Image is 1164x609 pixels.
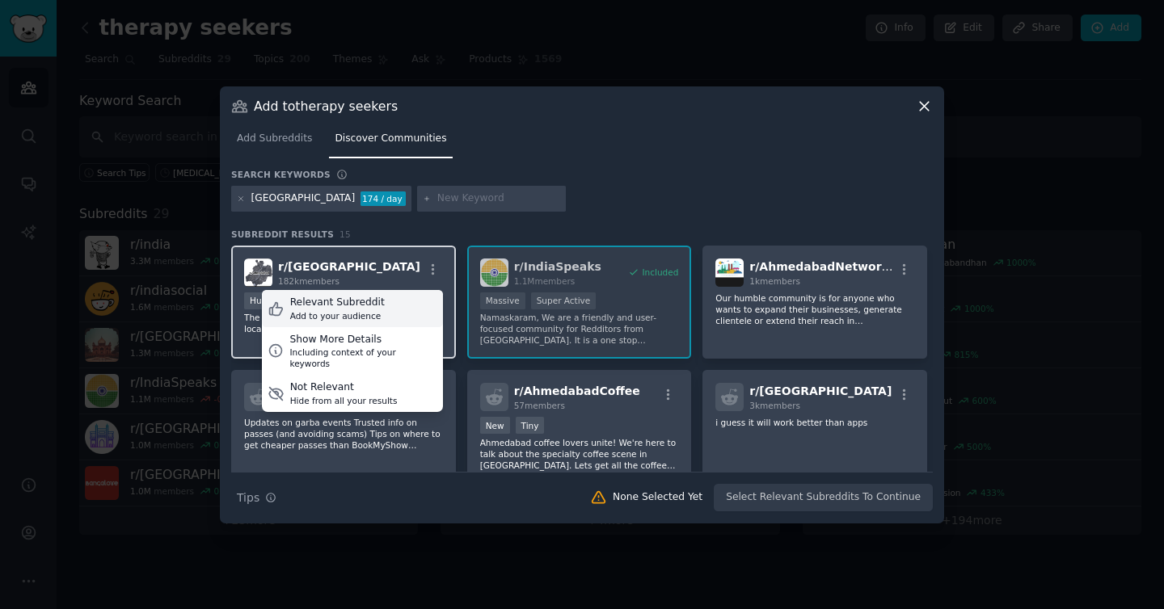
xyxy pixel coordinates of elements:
[244,417,443,451] p: Updates on garba events Trusted info on passes (and avoiding scams) Tips on where to get cheaper ...
[231,126,318,159] a: Add Subreddits
[339,229,351,239] span: 15
[715,258,744,287] img: AhmedabadNetworking
[613,490,702,505] div: None Selected Yet
[289,346,436,369] div: Including context of your keywords
[231,484,282,512] button: Tips
[278,260,420,273] span: r/ [GEOGRAPHIC_DATA]
[254,98,398,115] h3: Add to therapy seekers
[289,333,436,347] div: Show More Details
[516,417,545,434] div: Tiny
[244,258,272,287] img: ahmedabad
[231,229,334,240] span: Subreddit Results
[514,401,565,410] span: 57 members
[244,312,443,334] p: The subreddit for Ahmedabad city (spoken locally as 'Amdavad').
[361,191,406,206] div: 174 / day
[237,132,312,146] span: Add Subreddits
[749,276,800,286] span: 1k members
[749,384,892,397] span: r/ [GEOGRAPHIC_DATA]
[715,417,914,428] p: i guess it will work better than apps
[514,384,640,397] span: r/ AhmedabadCoffee
[480,437,679,471] p: Ahmedabad coffee lovers unite! We're here to talk about the specialty coffee scene in [GEOGRAPHIC...
[749,401,800,410] span: 3k members
[437,191,560,206] input: New Keyword
[749,260,909,273] span: r/ AhmedabadNetworking
[715,292,914,326] p: Our humble community is for anyone who wants to expand their businesses, generate clientele or ex...
[480,417,510,434] div: New
[290,395,398,406] div: Hide from all your results
[231,169,331,180] h3: Search keywords
[335,132,446,146] span: Discover Communities
[237,489,259,506] span: Tips
[290,310,385,321] div: Add to your audience
[251,191,356,206] div: [GEOGRAPHIC_DATA]
[329,126,452,159] a: Discover Communities
[290,380,398,395] div: Not Relevant
[290,296,385,310] div: Relevant Subreddit
[244,292,278,309] div: Huge
[278,276,339,286] span: 182k members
